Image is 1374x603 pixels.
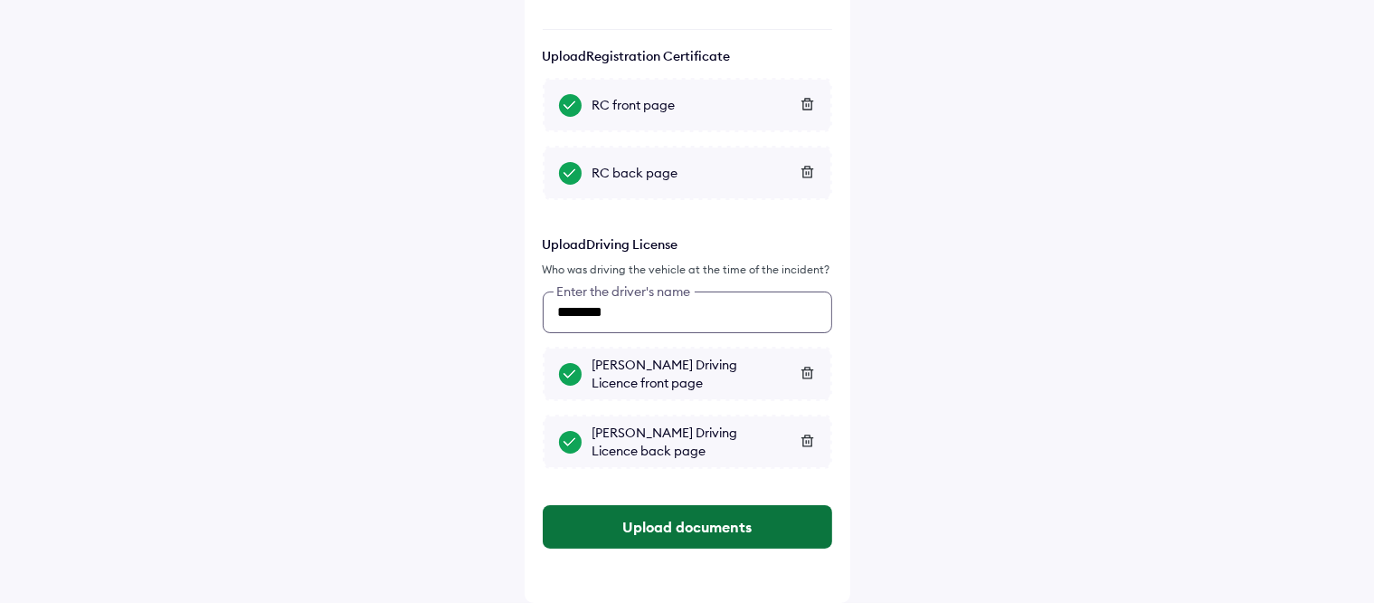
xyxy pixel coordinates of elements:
[592,96,816,114] div: RC front page
[543,505,832,549] button: Upload documents
[592,356,816,392] div: [PERSON_NAME] Driving Licence front page
[592,164,816,182] div: RC back page
[543,48,832,64] p: Upload Registration Certificate
[592,424,816,460] div: [PERSON_NAME] Driving Licence back page
[543,236,832,253] p: Upload Driving License
[543,262,832,278] div: Who was driving the vehicle at the time of the incident?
